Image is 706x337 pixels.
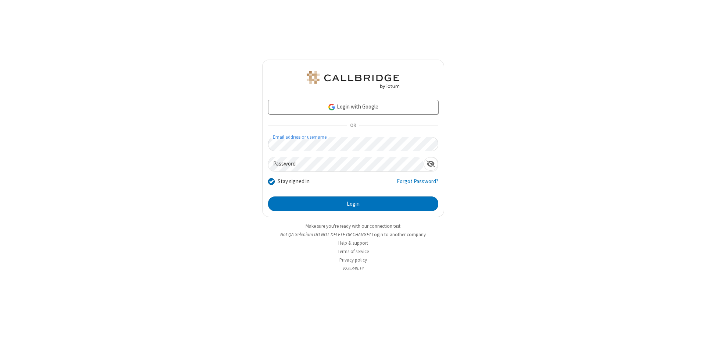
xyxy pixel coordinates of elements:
input: Email address or username [268,137,438,151]
a: Make sure you're ready with our connection test [306,223,400,229]
iframe: Chat [688,318,700,332]
img: QA Selenium DO NOT DELETE OR CHANGE [305,71,401,89]
li: Not QA Selenium DO NOT DELETE OR CHANGE? [262,231,444,238]
label: Stay signed in [278,177,310,186]
a: Privacy policy [339,257,367,263]
img: google-icon.png [328,103,336,111]
span: OR [347,121,359,131]
a: Login with Google [268,100,438,114]
button: Login to another company [372,231,426,238]
button: Login [268,196,438,211]
div: Show password [424,157,438,171]
input: Password [268,157,424,171]
a: Forgot Password? [397,177,438,191]
a: Terms of service [338,248,369,255]
li: v2.6.349.14 [262,265,444,272]
a: Help & support [338,240,368,246]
